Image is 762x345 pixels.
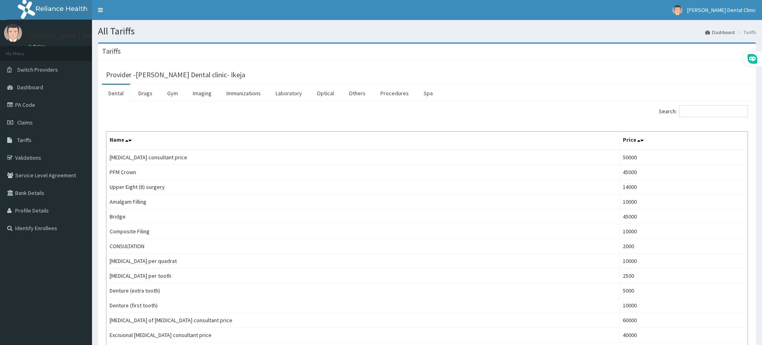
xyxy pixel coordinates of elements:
[106,180,620,195] td: Upper Eight (8) surgery
[106,165,620,180] td: PFM Crown
[620,165,748,180] td: 45000
[4,24,22,42] img: User Image
[220,85,267,102] a: Immunizations
[672,5,682,15] img: User Image
[687,6,756,14] span: [PERSON_NAME] Dental Clinic
[679,105,748,117] input: Search:
[736,29,756,36] li: Tariffs
[620,132,748,150] th: Price
[374,85,415,102] a: Procedures
[620,239,748,254] td: 2000
[106,195,620,209] td: Amalgam Filling
[106,328,620,343] td: Excisional [MEDICAL_DATA] consultant price
[620,150,748,165] td: 50000
[132,85,159,102] a: Drugs
[17,136,32,144] span: Tariffs
[620,313,748,328] td: 60000
[342,85,372,102] a: Others
[620,195,748,209] td: 10000
[417,85,439,102] a: Spa
[98,26,756,36] h1: All Tariffs
[106,150,620,165] td: [MEDICAL_DATA] consultant price
[28,32,122,40] p: [PERSON_NAME] Dental Clinic
[106,224,620,239] td: Composite Filing
[106,283,620,298] td: Denture (extra tooth)
[310,85,340,102] a: Optical
[705,29,735,36] a: Dashboard
[620,269,748,283] td: 2500
[620,328,748,343] td: 40000
[17,119,33,126] span: Claims
[186,85,218,102] a: Imaging
[17,84,43,91] span: Dashboard
[659,105,748,117] label: Search:
[161,85,184,102] a: Gym
[106,298,620,313] td: Denture (first tooth)
[106,71,245,78] h3: Provider - [PERSON_NAME] Dental clinic- Ikeja
[106,269,620,283] td: [MEDICAL_DATA] per tooth
[106,132,620,150] th: Name
[106,239,620,254] td: CONSULTATION
[620,180,748,195] td: 14000
[106,209,620,224] td: Bridge
[106,313,620,328] td: [MEDICAL_DATA] of [MEDICAL_DATA] consultant price
[620,254,748,269] td: 10000
[28,44,47,49] a: Online
[102,48,121,55] h3: Tariffs
[102,85,130,102] a: Dental
[620,209,748,224] td: 45000
[106,254,620,269] td: [MEDICAL_DATA] per quadrat
[269,85,308,102] a: Laboratory
[620,224,748,239] td: 10000
[17,66,58,73] span: Switch Providers
[620,283,748,298] td: 5000
[620,298,748,313] td: 10000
